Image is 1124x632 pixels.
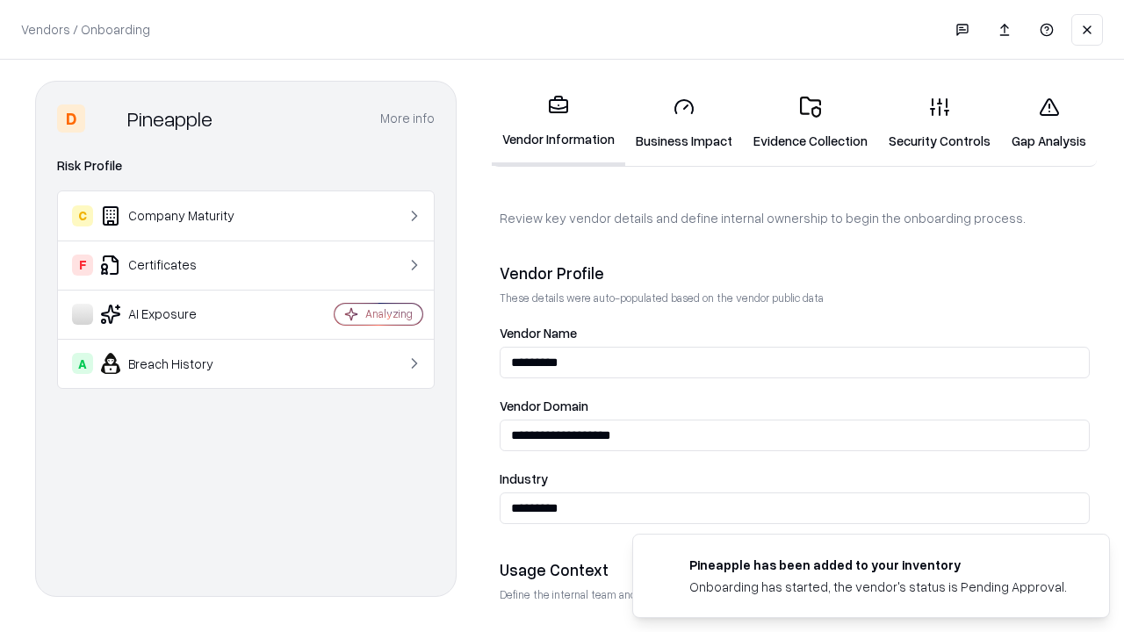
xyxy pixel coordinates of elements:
[500,399,1090,413] label: Vendor Domain
[57,104,85,133] div: D
[689,578,1067,596] div: Onboarding has started, the vendor's status is Pending Approval.
[500,327,1090,340] label: Vendor Name
[72,353,282,374] div: Breach History
[492,81,625,166] a: Vendor Information
[57,155,435,176] div: Risk Profile
[654,556,675,577] img: pineappleenergy.com
[689,556,1067,574] div: Pineapple has been added to your inventory
[380,103,435,134] button: More info
[500,209,1090,227] p: Review key vendor details and define internal ownership to begin the onboarding process.
[365,306,413,321] div: Analyzing
[92,104,120,133] img: Pineapple
[21,20,150,39] p: Vendors / Onboarding
[72,255,282,276] div: Certificates
[500,559,1090,580] div: Usage Context
[500,587,1090,602] p: Define the internal team and reason for using this vendor. This helps assess business relevance a...
[500,472,1090,485] label: Industry
[1001,83,1097,164] a: Gap Analysis
[72,205,93,226] div: C
[743,83,878,164] a: Evidence Collection
[500,291,1090,305] p: These details were auto-populated based on the vendor public data
[72,255,93,276] div: F
[127,104,213,133] div: Pineapple
[500,262,1090,284] div: Vendor Profile
[625,83,743,164] a: Business Impact
[72,304,282,325] div: AI Exposure
[878,83,1001,164] a: Security Controls
[72,205,282,226] div: Company Maturity
[72,353,93,374] div: A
